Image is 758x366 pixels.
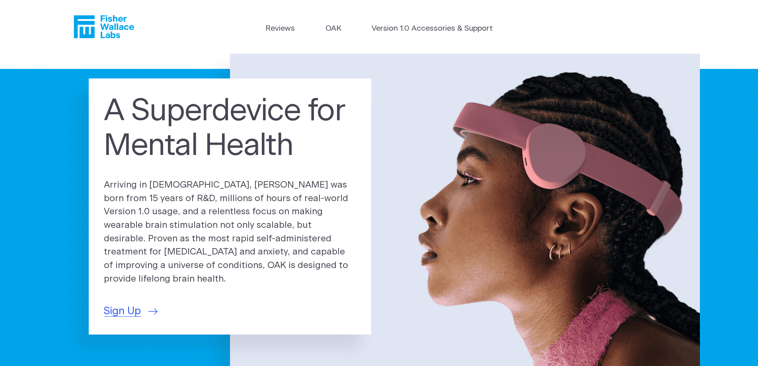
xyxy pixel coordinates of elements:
a: Fisher Wallace [74,15,134,38]
a: Reviews [265,23,295,35]
a: Sign Up [104,303,158,319]
h1: A Superdevice for Mental Health [104,94,356,164]
span: Sign Up [104,303,141,319]
a: Version 1.0 Accessories & Support [372,23,493,35]
a: OAK [325,23,341,35]
p: Arriving in [DEMOGRAPHIC_DATA], [PERSON_NAME] was born from 15 years of R&D, millions of hours of... [104,178,356,286]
